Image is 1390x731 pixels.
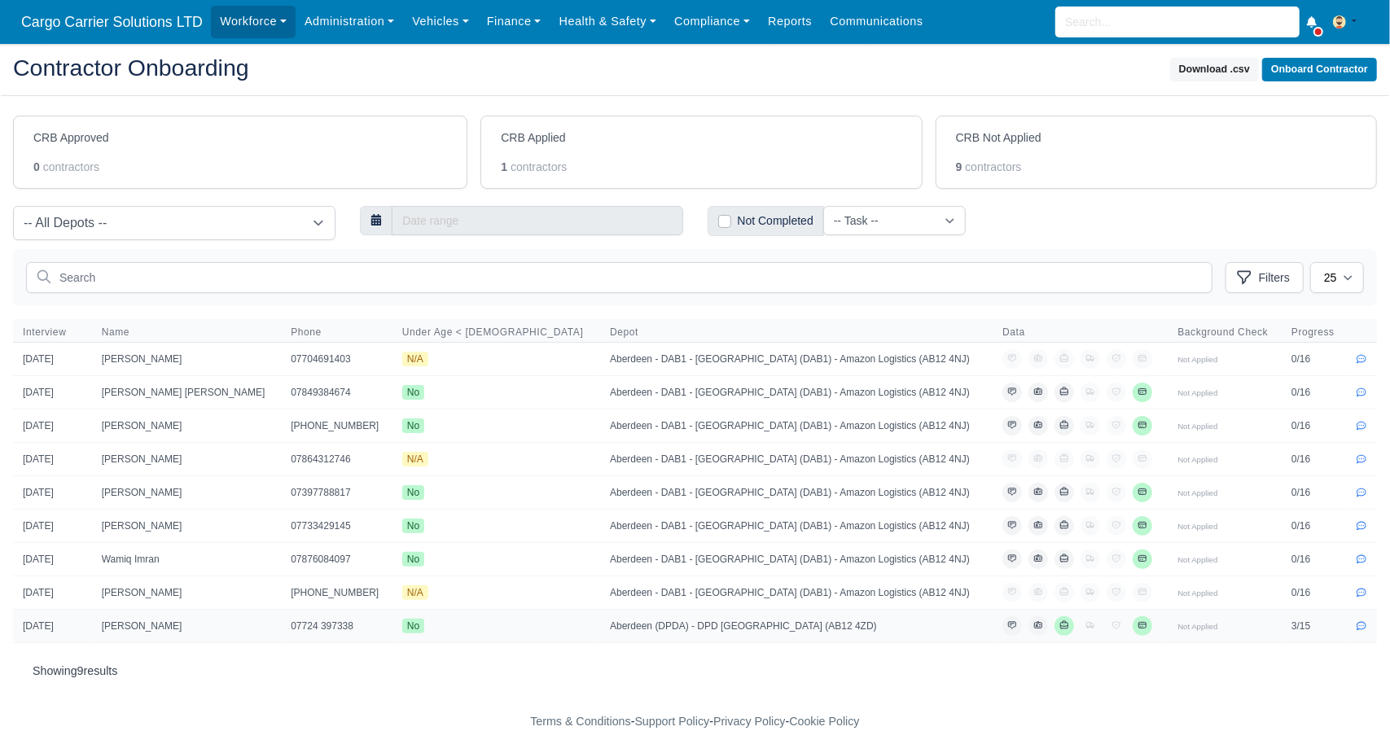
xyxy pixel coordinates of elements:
[1291,326,1337,339] span: Progress
[600,409,993,443] td: Aberdeen - DAB1 - [GEOGRAPHIC_DATA] (DAB1) - Amazon Logistics (AB12 4NJ)
[392,206,682,235] input: Date range
[600,476,993,510] td: Aberdeen - DAB1 - [GEOGRAPHIC_DATA] (DAB1) - Amazon Logistics (AB12 4NJ)
[92,610,282,643] td: [PERSON_NAME]
[33,129,109,146] p: CRB Approved
[402,552,424,567] span: No
[1,43,1389,96] div: Contractor Onboarding
[1226,262,1304,293] button: Filters
[13,610,92,643] td: [DATE]
[1282,343,1347,376] td: 0/16
[402,385,424,400] span: No
[600,510,993,543] td: Aberdeen - DAB1 - [GEOGRAPHIC_DATA] (DAB1) - Amazon Logistics (AB12 4NJ)
[402,326,590,339] span: Under Age < [DEMOGRAPHIC_DATA]
[13,510,92,543] td: [DATE]
[1282,376,1347,409] td: 0/16
[1170,58,1259,81] button: Download .csv
[33,663,1357,679] p: Showing results
[600,543,993,576] td: Aberdeen - DAB1 - [GEOGRAPHIC_DATA] (DAB1) - Amazon Logistics (AB12 4NJ)
[211,6,296,37] a: Workforce
[77,664,84,677] span: 9
[1177,522,1217,531] small: Not Applied
[1177,455,1217,464] small: Not Applied
[13,343,92,376] td: [DATE]
[1002,326,1158,339] span: Data
[231,712,1160,731] div: - - -
[610,326,983,339] span: Depot
[13,543,92,576] td: [DATE]
[600,443,993,476] td: Aberdeen - DAB1 - [GEOGRAPHIC_DATA] (DAB1) - Amazon Logistics (AB12 4NJ)
[1055,7,1300,37] input: Search...
[600,610,993,643] td: Aberdeen (DPDA) - DPD [GEOGRAPHIC_DATA] (AB12 4ZD)
[296,6,403,37] a: Administration
[402,519,424,533] span: No
[965,160,1021,173] p: contractors
[789,715,859,728] a: Cookie Policy
[23,326,66,339] span: Interview
[600,343,993,376] td: Aberdeen - DAB1 - [GEOGRAPHIC_DATA] (DAB1) - Amazon Logistics (AB12 4NJ)
[635,715,710,728] a: Support Policy
[530,715,630,728] a: Terms & Conditions
[1282,476,1347,510] td: 0/16
[13,7,211,38] a: Cargo Carrier Solutions LTD
[13,376,92,409] td: [DATE]
[281,443,392,476] td: 07864312746
[1177,488,1217,497] small: Not Applied
[291,326,383,339] span: Phone
[402,585,428,600] span: N/A
[281,543,392,576] td: 07876084097
[43,160,99,173] p: contractors
[759,6,821,37] a: Reports
[281,576,392,610] td: [PHONE_NUMBER]
[1177,355,1217,364] small: Not Applied
[33,160,40,173] p: 0
[713,715,786,728] a: Privacy Policy
[1282,510,1347,543] td: 0/16
[23,326,79,339] button: Interview
[600,376,993,409] td: Aberdeen - DAB1 - [GEOGRAPHIC_DATA] (DAB1) - Amazon Logistics (AB12 4NJ)
[402,485,424,500] span: No
[956,129,1041,146] p: CRB Not Applied
[13,443,92,476] td: [DATE]
[1262,58,1377,81] button: Onboard Contractor
[13,6,211,38] span: Cargo Carrier Solutions LTD
[1177,388,1217,397] small: Not Applied
[281,409,392,443] td: [PHONE_NUMBER]
[665,6,759,37] a: Compliance
[92,443,282,476] td: [PERSON_NAME]
[1177,422,1217,431] small: Not Applied
[550,6,666,37] a: Health & Safety
[821,6,932,37] a: Communications
[738,212,813,230] label: Not Completed
[402,418,424,433] span: No
[281,610,392,643] td: 07724 397338
[402,452,428,466] span: N/A
[402,352,428,366] span: N/A
[281,376,392,409] td: 07849384674
[13,56,683,79] h2: Contractor Onboarding
[92,543,282,576] td: Wamiq Imran
[1177,326,1272,339] span: Background Check
[102,326,143,339] button: Name
[102,326,129,339] span: Name
[403,6,478,37] a: Vehicles
[281,510,392,543] td: 07733429145
[92,409,282,443] td: [PERSON_NAME]
[92,376,282,409] td: [PERSON_NAME] [PERSON_NAME]
[92,510,282,543] td: [PERSON_NAME]
[13,409,92,443] td: [DATE]
[13,576,92,610] td: [DATE]
[92,476,282,510] td: [PERSON_NAME]
[600,576,993,610] td: Aberdeen - DAB1 - [GEOGRAPHIC_DATA] (DAB1) - Amazon Logistics (AB12 4NJ)
[1282,443,1347,476] td: 0/16
[501,160,507,173] p: 1
[511,160,567,173] p: contractors
[478,6,550,37] a: Finance
[501,129,567,146] p: CRB Applied
[281,476,392,510] td: 07397788817
[281,343,392,376] td: 07704691403
[1097,542,1390,731] iframe: Chat Widget
[26,262,1212,293] input: Search
[92,343,282,376] td: [PERSON_NAME]
[92,576,282,610] td: [PERSON_NAME]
